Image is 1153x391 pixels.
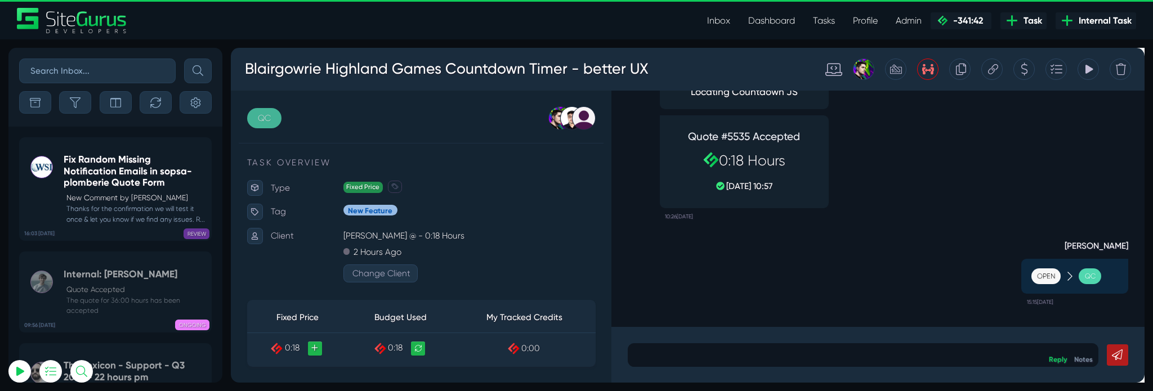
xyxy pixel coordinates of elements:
div: Duplicate this Task [756,11,779,34]
button: Change Client [118,228,197,247]
span: 0:18 [166,311,181,321]
b: 16:03 [DATE] [24,230,55,237]
p: Client [42,190,118,206]
b: 09:56 [DATE] [24,321,55,329]
p: [DATE] 10:57 [467,140,614,153]
div: Standard [614,11,643,34]
a: 09:56 [DATE] Internal: [PERSON_NAME]Quote Accepted The quote for 36:00 hours has been accepted ON... [19,251,212,332]
p: Type [42,139,118,156]
span: 0:18 [57,311,72,321]
small: The quote for 36:00 hours has been accepted [64,295,206,316]
span: REVIEW [184,228,209,239]
div: Create a Quote [824,11,846,34]
span: New Feature [118,165,175,177]
div: View Tracking Items [891,11,914,34]
span: Task [1019,14,1042,28]
a: + [81,309,96,323]
img: Sitegurus Logo [17,8,127,33]
h2: 0:18 Hours [467,110,614,128]
p: New Comment by [PERSON_NAME] [66,192,206,204]
th: Budget Used [123,268,234,299]
p: Quote Accepted [66,284,206,295]
p: TASK OVERVIEW [17,114,384,128]
p: Tag [42,164,118,181]
small: 15:15[DATE] [838,259,865,277]
a: Tasks [804,10,844,32]
h5: Fix Random Missing Notification Emails in sopsa-plomberie Quote Form [64,154,206,188]
div: Josh Carter [643,11,677,34]
td: 0:00 [234,300,383,332]
p: 2 Hours Ago [129,206,180,223]
small: 10:26[DATE] [457,169,487,187]
small: Thanks for the confirmation we will test it once & let you know if we find any issues. R... [64,204,206,224]
h5: The Lexicon - Support - Q3 2025 - 22 hours pm [64,359,206,383]
p: [PERSON_NAME] @ - 0:18 Hours [118,190,384,206]
a: Reply [861,323,881,332]
span: Fixed Price [118,141,160,152]
input: Email [37,132,160,157]
a: Dashboard [739,10,804,32]
a: 16:03 [DATE] Fix Random Missing Notification Emails in sopsa-plomberie Quote FormNew Comment by [... [19,137,212,241]
a: QC [17,64,53,85]
th: My Tracked Credits [234,268,383,299]
span: Internal Task [1074,14,1132,28]
input: Search Inbox... [19,59,176,83]
strong: [PERSON_NAME] [832,199,945,215]
button: Log In [37,199,160,222]
a: Admin [887,10,931,32]
div: Open [842,232,874,249]
a: Inbox [698,10,739,32]
div: QC [893,232,917,249]
span: ONGOING [175,320,209,330]
h5: Internal: [PERSON_NAME] [64,268,206,280]
a: Notes [888,323,908,332]
div: Delete Task [925,11,948,34]
a: -341:42 [931,12,991,29]
a: Internal Task [1056,12,1136,29]
h4: Quote #5535 Accepted [467,87,614,101]
th: Fixed Price [17,268,123,299]
span: -341:42 [949,15,983,26]
a: SiteGurus [17,8,127,33]
div: Add to Task Drawer [857,11,880,34]
span: Locating Countdown JS [462,39,619,55]
a: Profile [844,10,887,32]
h3: Blairgowrie Highland Games Countdown Timer - better UX [14,8,440,37]
div: Copy this Task URL [790,11,812,34]
a: Task [1000,12,1047,29]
